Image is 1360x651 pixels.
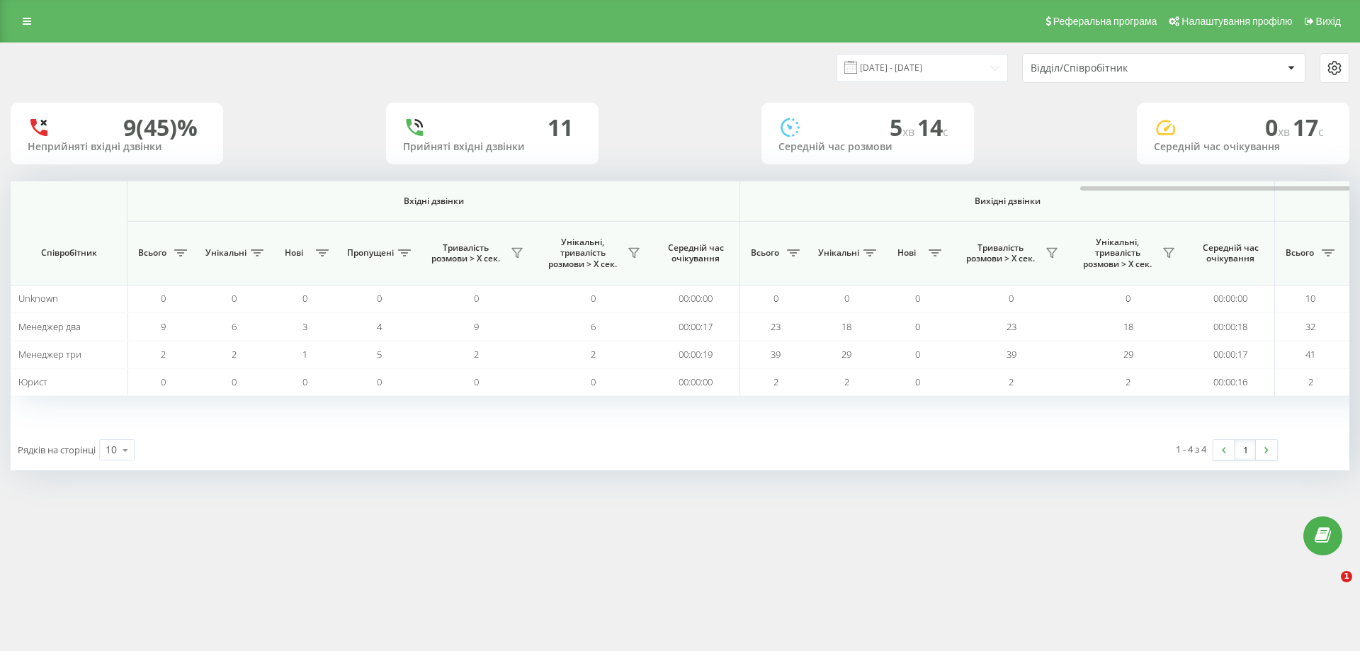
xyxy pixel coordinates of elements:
span: Менеджер два [18,320,81,333]
span: Всього [135,247,170,259]
div: Відділ/Співробітник [1031,62,1200,74]
span: хв [1278,124,1293,140]
span: 29 [841,348,851,361]
span: 29 [1123,348,1133,361]
span: 2 [591,348,596,361]
span: c [943,124,948,140]
span: 41 [1305,348,1315,361]
div: Неприйняті вхідні дзвінки [28,141,206,153]
span: Налаштування профілю [1181,16,1292,27]
span: 2 [232,348,237,361]
span: Нові [889,247,924,259]
span: Пропущені [347,247,394,259]
span: 0 [232,375,237,388]
span: 0 [377,375,382,388]
td: 00:00:19 [652,341,740,368]
span: 6 [232,320,237,333]
span: 0 [915,320,920,333]
iframe: Intercom live chat [1312,571,1346,605]
td: 00:00:17 [1186,341,1275,368]
span: Рядків на сторінці [18,443,96,456]
span: Співробітник [23,247,115,259]
span: Менеджер три [18,348,81,361]
span: 0 [232,292,237,305]
span: 0 [773,292,778,305]
span: 4 [377,320,382,333]
span: 0 [161,375,166,388]
span: Тривалість розмови > Х сек. [960,242,1041,264]
span: Унікальні [818,247,859,259]
span: 2 [1308,375,1313,388]
span: Всього [747,247,783,259]
td: 00:00:18 [1186,312,1275,340]
span: Вихідні дзвінки [773,196,1242,207]
span: 0 [302,292,307,305]
div: 9 (45)% [123,114,198,141]
td: 00:00:16 [1186,368,1275,396]
span: Середній час очікування [662,242,729,264]
span: 0 [1265,112,1293,142]
span: 2 [773,375,778,388]
div: Середній час очікування [1154,141,1332,153]
span: 1 [1341,571,1352,582]
span: Реферальна програма [1053,16,1157,27]
span: Юрист [18,375,47,388]
span: 9 [161,320,166,333]
span: 6 [591,320,596,333]
span: 2 [161,348,166,361]
span: 0 [915,348,920,361]
div: 10 [106,443,117,457]
span: 14 [917,112,948,142]
span: 0 [915,292,920,305]
td: 00:00:00 [652,368,740,396]
span: 2 [1126,375,1130,388]
span: 2 [844,375,849,388]
span: 0 [302,375,307,388]
span: 0 [591,292,596,305]
span: 32 [1305,320,1315,333]
td: 00:00:17 [652,312,740,340]
span: 1 [302,348,307,361]
span: c [1318,124,1324,140]
span: 23 [771,320,781,333]
span: Середній час очікування [1197,242,1264,264]
div: Середній час розмови [778,141,957,153]
span: 39 [1007,348,1016,361]
span: Унікальні [205,247,246,259]
span: 0 [915,375,920,388]
td: 00:00:00 [1186,285,1275,312]
span: 0 [844,292,849,305]
span: Unknown [18,292,58,305]
span: 0 [161,292,166,305]
span: 0 [1009,292,1014,305]
span: 5 [890,112,917,142]
span: Унікальні, тривалість розмови > Х сек. [1077,237,1158,270]
span: 9 [474,320,479,333]
span: Вихід [1316,16,1341,27]
span: 39 [771,348,781,361]
td: 00:00:00 [652,285,740,312]
span: Вхідні дзвінки [164,196,703,207]
span: 2 [474,348,479,361]
a: 1 [1235,440,1256,460]
span: 0 [591,375,596,388]
span: 5 [377,348,382,361]
span: 2 [1009,375,1014,388]
span: 17 [1293,112,1324,142]
div: Прийняті вхідні дзвінки [403,141,582,153]
div: 11 [548,114,573,141]
span: Тривалість розмови > Х сек. [425,242,506,264]
span: 0 [1126,292,1130,305]
span: Унікальні, тривалість розмови > Х сек. [542,237,623,270]
span: 0 [474,292,479,305]
span: 3 [302,320,307,333]
span: 18 [841,320,851,333]
span: 23 [1007,320,1016,333]
span: 10 [1305,292,1315,305]
span: 18 [1123,320,1133,333]
span: 0 [474,375,479,388]
span: Всього [1282,247,1317,259]
span: 0 [377,292,382,305]
span: Нові [276,247,312,259]
span: хв [902,124,917,140]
